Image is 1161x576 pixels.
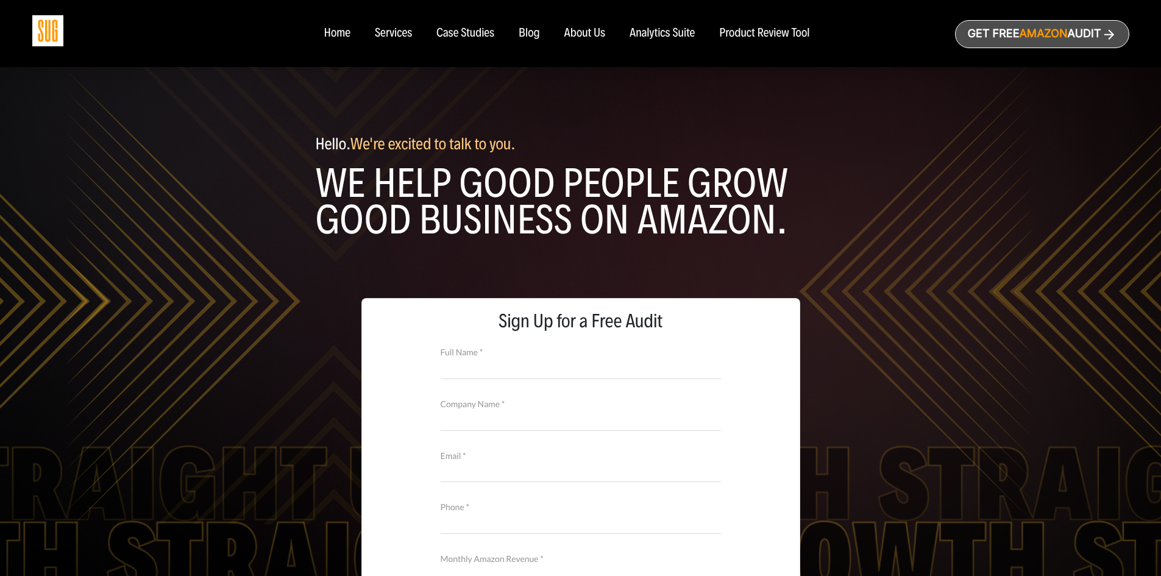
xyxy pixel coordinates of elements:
[441,397,721,411] label: Company Name *
[519,27,540,40] a: Blog
[375,27,412,40] a: Services
[441,552,721,566] label: Monthly Amazon Revenue *
[1019,27,1067,40] span: Amazon
[719,27,809,40] a: Product Review Tool
[436,27,494,40] a: Case Studies
[374,311,787,332] span: Sign Up for a Free Audit
[441,357,721,379] input: Full Name *
[316,165,846,238] h1: WE help good people grow good business on amazon.
[350,134,516,154] span: We're excited to talk to you.
[324,27,350,40] a: Home
[441,449,721,463] label: Email *
[441,513,721,534] input: Contact Number *
[441,346,721,359] label: Full Name *
[441,500,721,514] label: Phone *
[32,15,63,46] img: Sug
[441,461,721,482] input: Email *
[955,20,1129,48] a: Get freeAmazonAudit
[564,27,606,40] a: About Us
[630,27,695,40] a: Analytics Suite
[316,135,846,153] p: Hello.
[441,409,721,430] input: Company Name *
